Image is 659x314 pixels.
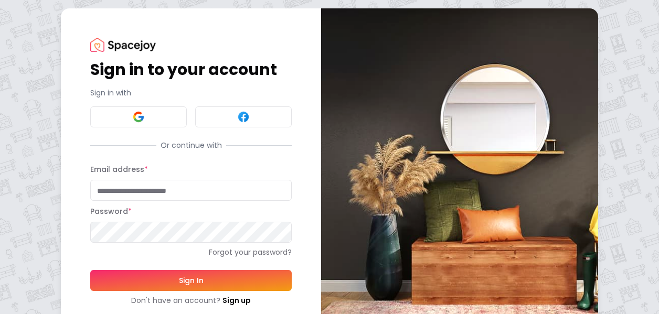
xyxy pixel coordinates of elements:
[90,164,148,175] label: Email address
[90,247,292,257] a: Forgot your password?
[222,295,251,306] a: Sign up
[90,295,292,306] div: Don't have an account?
[156,140,226,150] span: Or continue with
[90,206,132,216] label: Password
[90,60,292,79] h1: Sign in to your account
[90,270,292,291] button: Sign In
[90,38,156,52] img: Spacejoy Logo
[132,111,145,123] img: Google signin
[237,111,250,123] img: Facebook signin
[90,88,292,98] p: Sign in with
